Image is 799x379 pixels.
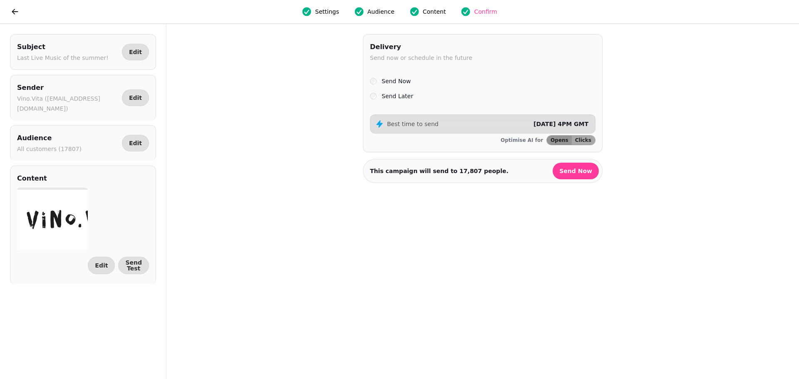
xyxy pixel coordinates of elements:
button: Edit [122,44,149,60]
span: Clicks [575,138,591,143]
span: Edit [129,140,142,146]
p: Last Live Music of the summer! [17,53,109,63]
span: Send Test [125,260,142,271]
span: Edit [129,95,142,101]
span: Opens [551,138,568,143]
span: [DATE] 4PM GMT [533,121,588,127]
p: This campaign will send to people. [370,167,509,175]
label: Send Later [382,91,413,101]
p: Vino.Vita ([EMAIL_ADDRESS][DOMAIN_NAME]) [17,94,119,114]
h2: Delivery [370,41,472,53]
h2: Sender [17,82,119,94]
strong: 17,807 [459,168,482,174]
h2: Content [17,173,47,184]
span: Send Now [559,168,592,174]
span: Audience [367,7,395,16]
span: Settings [315,7,339,16]
button: Send Now [553,163,599,179]
p: Optimise AI for [501,137,543,144]
button: Send Test [118,257,149,274]
span: Content [423,7,446,16]
button: Edit [88,257,115,274]
span: Edit [95,263,108,268]
button: Edit [122,135,149,151]
label: Send Now [382,76,411,86]
span: Confirm [474,7,497,16]
h2: Audience [17,132,82,144]
button: Clicks [572,136,595,145]
button: Edit [122,89,149,106]
p: All customers (17807) [17,144,82,154]
button: Opens [547,136,572,145]
button: go back [7,3,23,20]
h2: Subject [17,41,109,53]
p: Best time to send [387,120,439,128]
span: Edit [129,49,142,55]
p: Send now or schedule in the future [370,53,472,63]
